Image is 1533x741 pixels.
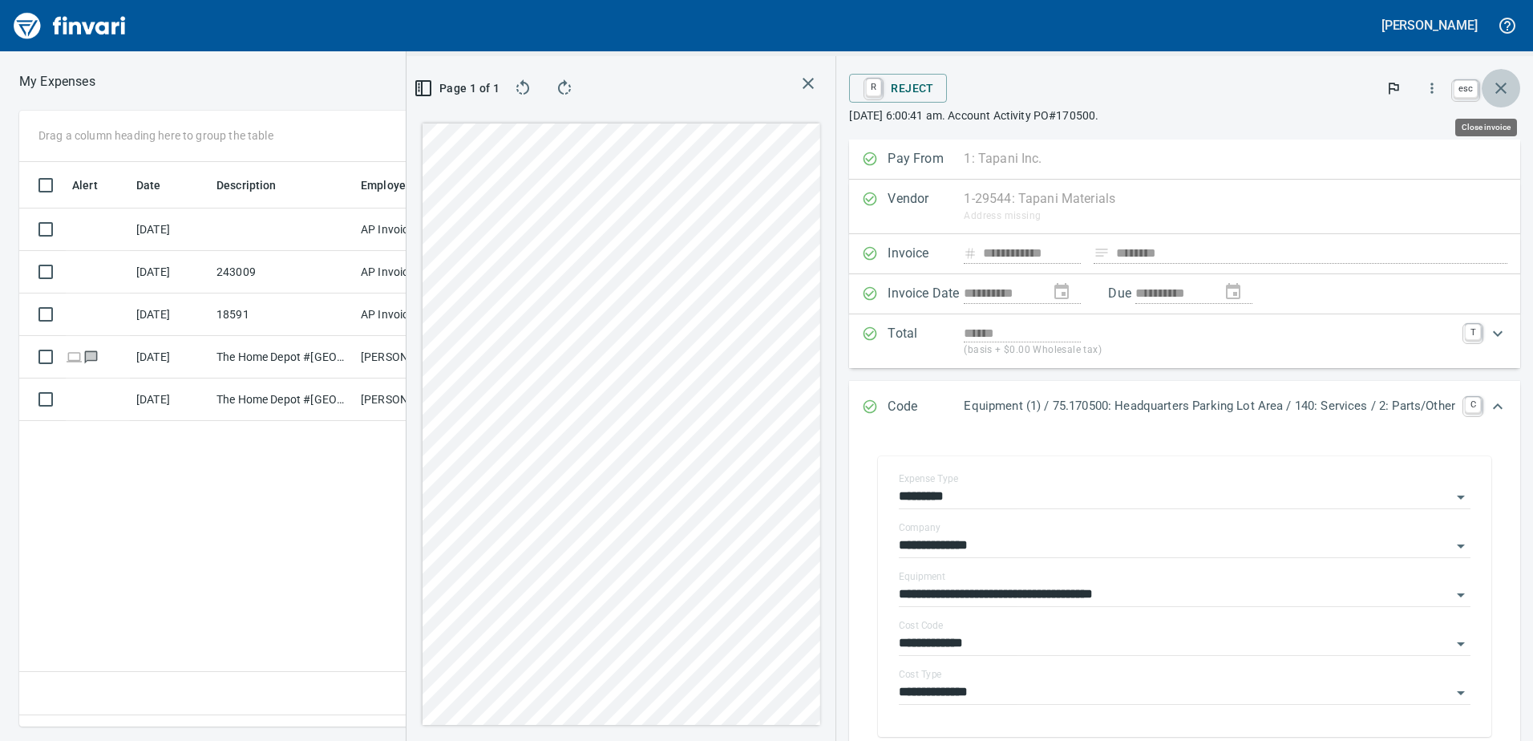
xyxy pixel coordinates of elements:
h5: [PERSON_NAME] [1381,17,1478,34]
td: The Home Depot #[GEOGRAPHIC_DATA] [210,336,354,379]
span: Employee [361,176,412,195]
td: 18591 [210,294,354,336]
nav: breadcrumb [19,72,95,91]
td: [DATE] [130,251,210,294]
td: 243009 [210,251,354,294]
div: Expand [849,381,1520,434]
span: Date [136,176,161,195]
div: Expand [849,314,1520,368]
label: Cost Type [899,670,942,679]
button: Open [1450,633,1472,655]
button: Page 1 of 1 [419,74,498,103]
span: Alert [72,176,98,195]
label: Equipment [899,572,945,581]
span: Date [136,176,182,195]
td: [PERSON_NAME] [354,379,475,421]
button: Open [1450,535,1472,557]
p: Equipment (1) / 75.170500: Headquarters Parking Lot Area / 140: Services / 2: Parts/Other [964,397,1455,415]
span: Has messages [83,351,99,362]
p: Code [888,397,964,418]
td: [DATE] [130,336,210,379]
p: (basis + $0.00 Wholesale tax) [964,342,1455,358]
button: Open [1450,682,1472,704]
td: [DATE] [130,379,210,421]
button: Open [1450,486,1472,508]
span: Reject [862,75,933,102]
p: [DATE] 6:00:41 am. Account Activity PO#170500. [849,107,1520,123]
a: T [1465,324,1481,340]
a: C [1465,397,1481,413]
td: AP Invoices [354,209,475,251]
td: [DATE] [130,209,210,251]
td: [DATE] [130,294,210,336]
label: Cost Code [899,621,943,630]
a: R [866,79,881,96]
td: AP Invoices [354,251,475,294]
span: Employee [361,176,433,195]
label: Expense Type [899,474,958,484]
p: Total [888,324,964,358]
img: Finvari [10,6,130,45]
label: Company [899,523,940,532]
td: The Home Depot #[GEOGRAPHIC_DATA] [210,379,354,421]
p: Drag a column heading here to group the table [38,128,273,144]
td: AP Invoices [354,294,475,336]
button: RReject [849,74,946,103]
span: Online transaction [66,351,83,362]
span: Alert [72,176,119,195]
span: Description [216,176,297,195]
a: esc [1454,80,1478,98]
span: Description [216,176,277,195]
button: Open [1450,584,1472,606]
td: [PERSON_NAME] [354,336,475,379]
button: [PERSON_NAME] [1377,13,1482,38]
span: Page 1 of 1 [426,79,491,99]
p: My Expenses [19,72,95,91]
